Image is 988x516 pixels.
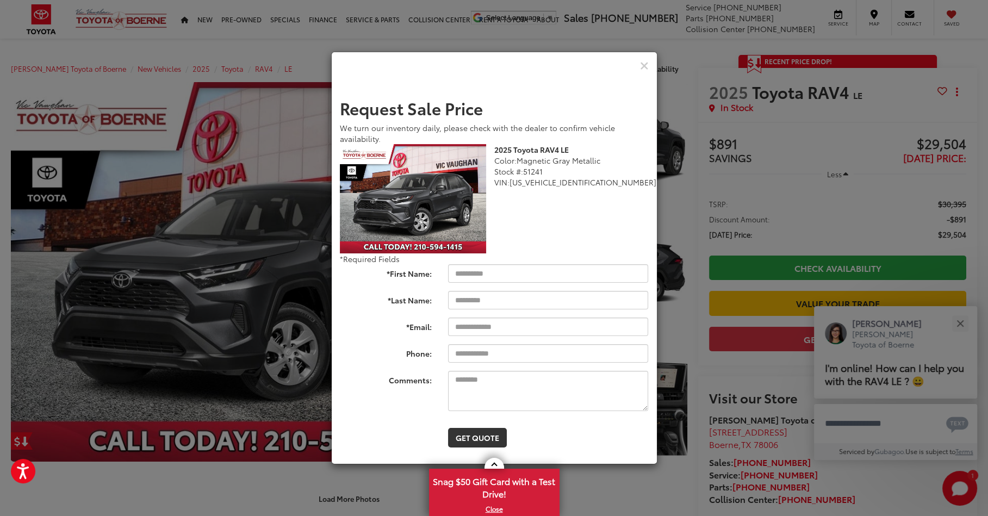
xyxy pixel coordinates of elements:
h2: Request Sale Price [340,99,649,117]
span: VIN: [494,177,509,188]
span: *Required Fields [340,253,400,264]
button: Get Quote [448,428,507,447]
label: Comments: [332,371,440,386]
span: 51241 [523,166,543,177]
label: *Email: [332,318,440,332]
span: Stock #: [494,166,523,177]
label: *Last Name: [332,291,440,306]
span: Snag $50 Gift Card with a Test Drive! [430,470,558,503]
label: *First Name: [332,264,440,279]
img: 2025 Toyota RAV4 LE [340,144,486,254]
div: We turn our inventory daily, please check with the dealer to confirm vehicle availability. [340,122,649,144]
button: Close [640,59,649,72]
span: Magnetic Gray Metallic [517,155,600,166]
b: 2025 Toyota RAV4 LE [494,144,569,155]
span: [US_VEHICLE_IDENTIFICATION_NUMBER] [509,177,656,188]
label: Phone: [332,344,440,359]
span: Color: [494,155,517,166]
